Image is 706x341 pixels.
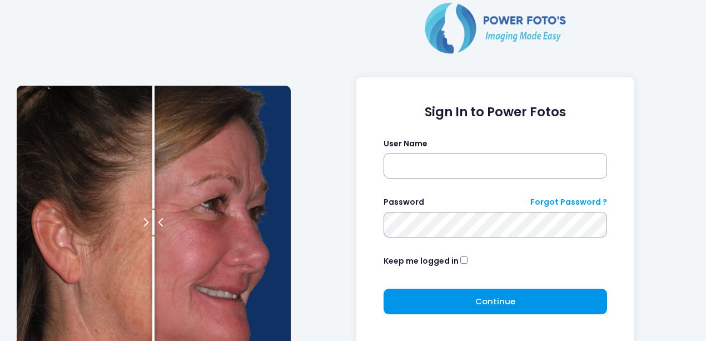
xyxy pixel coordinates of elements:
[384,289,608,314] button: Continue
[384,105,608,120] h1: Sign In to Power Fotos
[530,196,607,208] a: Forgot Password ?
[384,196,424,208] label: Password
[384,255,459,267] label: Keep me logged in
[384,138,427,150] label: User Name
[475,295,515,307] span: Continue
